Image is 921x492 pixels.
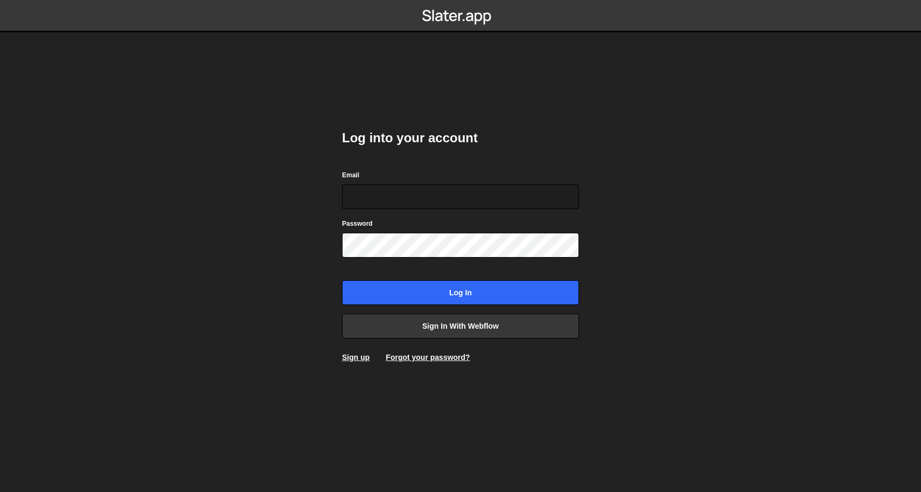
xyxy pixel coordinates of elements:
[342,353,369,362] a: Sign up
[342,170,359,181] label: Email
[386,353,470,362] a: Forgot your password?
[342,218,373,229] label: Password
[342,280,579,305] input: Log in
[342,129,579,147] h2: Log into your account
[342,314,579,338] a: Sign in with Webflow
